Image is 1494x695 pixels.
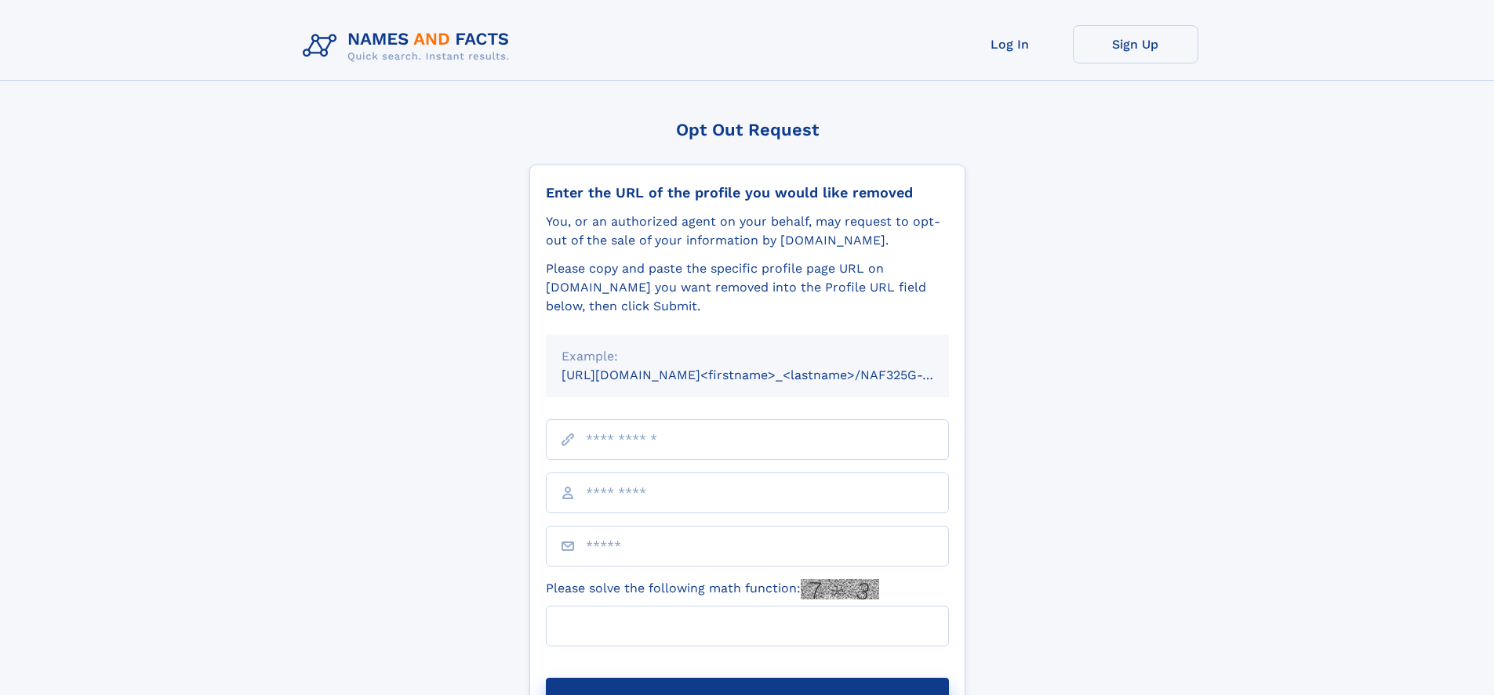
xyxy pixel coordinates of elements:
[562,367,979,382] small: [URL][DOMAIN_NAME]<firstname>_<lastname>/NAF325G-xxxxxxxx
[546,184,949,201] div: Enter the URL of the profile you would like removed
[546,579,879,599] label: Please solve the following math function:
[546,212,949,250] div: You, or an authorized agent on your behalf, may request to opt-out of the sale of your informatio...
[296,25,522,67] img: Logo Names and Facts
[947,25,1073,63] a: Log In
[562,347,933,366] div: Example:
[546,259,949,316] div: Please copy and paste the specific profile page URL on [DOMAIN_NAME] you want removed into the Pr...
[529,120,965,139] div: Opt Out Request
[1073,25,1198,63] a: Sign Up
